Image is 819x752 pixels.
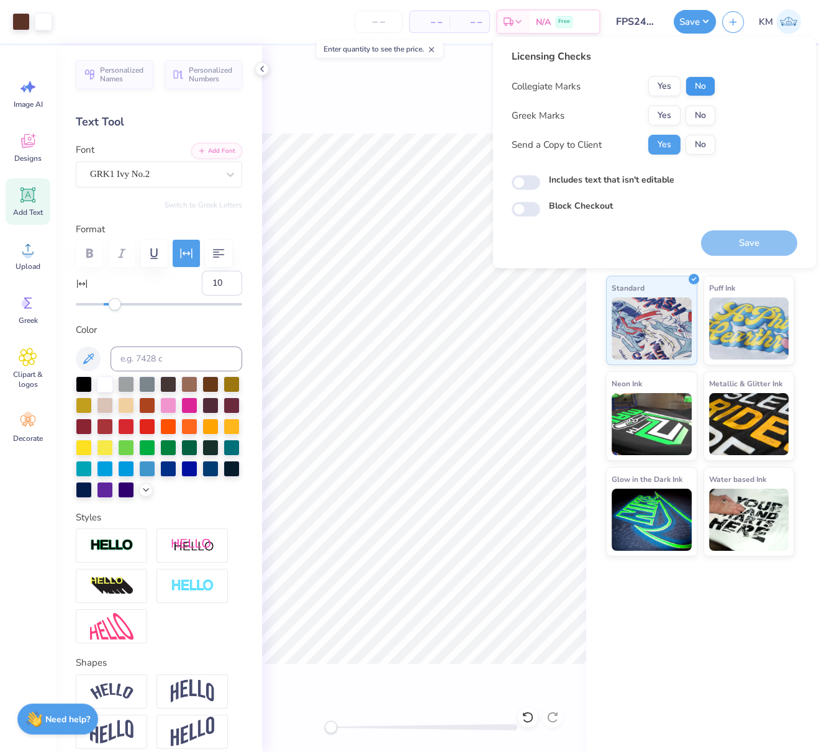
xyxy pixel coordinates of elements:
[165,200,242,210] button: Switch to Greek Letters
[76,114,242,130] div: Text Tool
[165,60,242,89] button: Personalized Numbers
[171,717,214,747] img: Rise
[90,576,133,596] img: 3D Illusion
[76,323,242,337] label: Color
[512,49,715,64] div: Licensing Checks
[612,473,682,486] span: Glow in the Dark Ink
[76,222,242,237] label: Format
[191,143,242,159] button: Add Font
[111,347,242,371] input: e.g. 7428 c
[612,393,692,455] img: Neon Ink
[612,377,642,390] span: Neon Ink
[90,538,133,553] img: Stroke
[109,298,121,310] div: Accessibility label
[457,16,482,29] span: – –
[776,9,801,34] img: Katrina Mae Mijares
[612,281,645,294] span: Standard
[709,393,789,455] img: Metallic & Glitter Ink
[355,11,403,33] input: – –
[171,538,214,553] img: Shadow
[612,297,692,360] img: Standard
[607,9,667,34] input: Untitled Design
[90,613,133,640] img: Free Distort
[709,281,735,294] span: Puff Ink
[648,106,681,125] button: Yes
[709,489,789,551] img: Water based Ink
[512,138,602,152] div: Send a Copy to Client
[549,173,674,186] label: Includes text that isn't editable
[189,66,235,83] span: Personalized Numbers
[13,207,43,217] span: Add Text
[512,79,581,94] div: Collegiate Marks
[76,656,107,670] label: Shapes
[76,60,153,89] button: Personalized Names
[549,199,613,212] label: Block Checkout
[76,143,94,157] label: Font
[100,66,146,83] span: Personalized Names
[612,489,692,551] img: Glow in the Dark Ink
[536,16,551,29] span: N/A
[13,433,43,443] span: Decorate
[19,315,38,325] span: Greek
[674,10,716,34] button: Save
[171,679,214,703] img: Arch
[16,261,40,271] span: Upload
[709,297,789,360] img: Puff Ink
[648,135,681,155] button: Yes
[45,713,90,725] strong: Need help?
[709,377,782,390] span: Metallic & Glitter Ink
[7,369,48,389] span: Clipart & logos
[686,76,715,96] button: No
[759,15,773,29] span: KM
[325,721,337,733] div: Accessibility label
[648,76,681,96] button: Yes
[753,9,807,34] a: KM
[76,510,101,525] label: Styles
[709,473,766,486] span: Water based Ink
[512,109,564,123] div: Greek Marks
[90,683,133,700] img: Arc
[14,153,42,163] span: Designs
[558,17,570,26] span: Free
[686,135,715,155] button: No
[90,720,133,744] img: Flag
[317,40,443,58] div: Enter quantity to see the price.
[417,16,442,29] span: – –
[171,579,214,593] img: Negative Space
[686,106,715,125] button: No
[14,99,43,109] span: Image AI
